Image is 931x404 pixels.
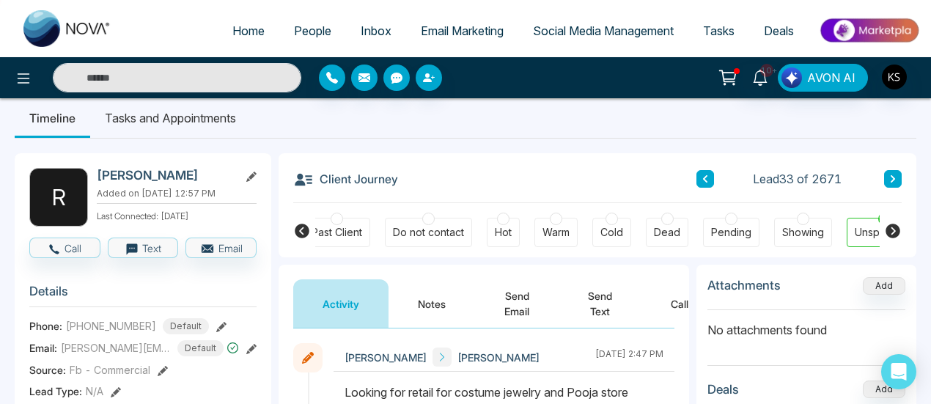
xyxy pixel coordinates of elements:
span: Lead Type: [29,383,82,399]
span: Fb - Commercial [70,362,150,378]
div: Showing [782,225,824,240]
button: Send Email [475,279,559,328]
button: Add [863,381,905,398]
span: Deals [764,23,794,38]
span: Phone: [29,318,62,334]
p: Last Connected: [DATE] [97,207,257,223]
li: Timeline [15,98,90,138]
span: Email: [29,340,57,356]
button: Add [863,277,905,295]
span: Default [177,340,224,356]
span: 10+ [760,64,773,77]
span: N/A [86,383,103,399]
span: [PERSON_NAME][EMAIL_ADDRESS][PERSON_NAME][DOMAIN_NAME] [61,340,171,356]
img: User Avatar [882,65,907,89]
div: Cold [600,225,623,240]
div: Do not contact [393,225,464,240]
div: R [29,168,88,227]
span: Add [863,279,905,291]
div: Hot [495,225,512,240]
button: Notes [389,279,475,328]
img: Lead Flow [781,67,802,88]
div: Dead [654,225,680,240]
span: Source: [29,362,66,378]
img: Nova CRM Logo [23,10,111,47]
p: Added on [DATE] 12:57 PM [97,187,257,200]
p: No attachments found [707,310,905,339]
span: Home [232,23,265,38]
span: [PERSON_NAME] [457,350,540,365]
h3: Details [29,284,257,306]
a: Deals [749,17,809,45]
span: Default [163,318,209,334]
a: Home [218,17,279,45]
span: Social Media Management [533,23,674,38]
div: Warm [542,225,570,240]
div: Past Client [312,225,362,240]
span: Tasks [703,23,735,38]
div: Unspecified [855,225,913,240]
span: Inbox [361,23,391,38]
h2: [PERSON_NAME] [97,168,233,183]
div: [DATE] 2:47 PM [595,348,663,367]
button: Call [29,238,100,258]
a: People [279,17,346,45]
h3: Deals [707,382,739,397]
button: AVON AI [778,64,868,92]
a: Inbox [346,17,406,45]
div: Open Intercom Messenger [881,354,916,389]
a: Social Media Management [518,17,688,45]
button: Email [185,238,257,258]
a: 10+ [743,64,778,89]
span: Email Marketing [421,23,504,38]
span: Lead 33 of 2671 [753,170,842,188]
li: Tasks and Appointments [90,98,251,138]
h3: Client Journey [293,168,398,190]
button: Call [641,279,718,328]
a: Tasks [688,17,749,45]
img: Market-place.gif [816,14,922,47]
div: Pending [711,225,751,240]
span: [PERSON_NAME] [345,350,427,365]
button: Send Text [559,279,641,328]
span: People [294,23,331,38]
span: AVON AI [807,69,855,87]
a: Email Marketing [406,17,518,45]
button: Text [108,238,179,258]
span: [PHONE_NUMBER] [66,318,156,334]
h3: Attachments [707,278,781,293]
button: Activity [293,279,389,328]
